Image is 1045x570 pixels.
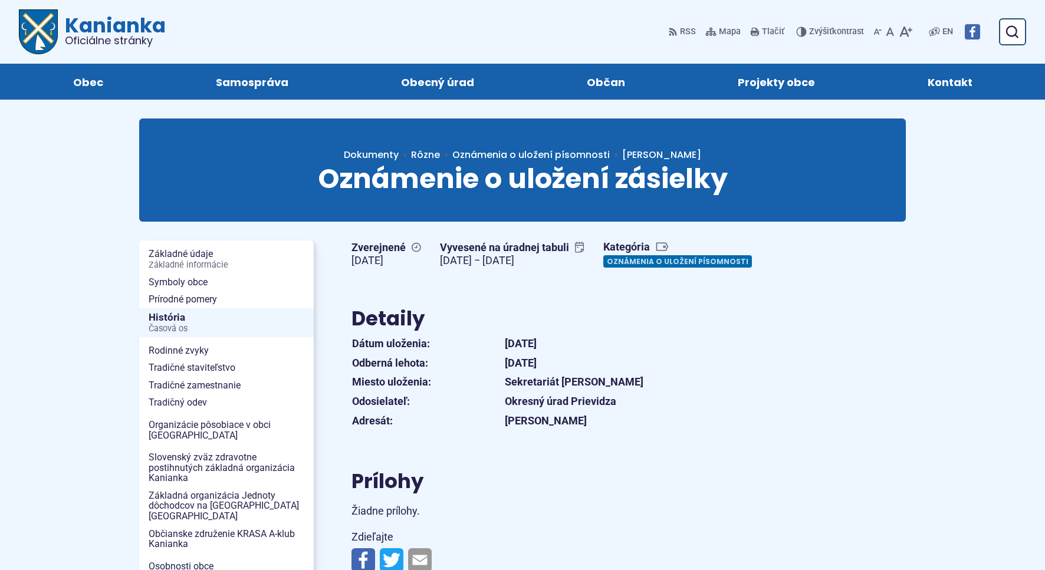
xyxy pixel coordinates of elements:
[693,64,859,100] a: Projekty obce
[748,19,787,44] button: Tlačiť
[940,25,955,39] a: EN
[318,160,728,197] span: Oznámenie o uložení zásielky
[149,394,304,411] span: Tradičný odev
[216,64,288,100] span: Samospráva
[19,9,58,54] img: Prejsť na domovskú stránku
[344,148,399,162] span: Dokumenty
[139,359,314,377] a: Tradičné staviteľstvo
[610,148,701,162] a: [PERSON_NAME]
[139,245,314,273] a: Základné údajeZákladné informácie
[440,241,584,255] span: Vyvesené na úradnej tabuli
[351,241,421,255] span: Zverejnené
[139,394,314,411] a: Tradičný odev
[65,35,166,46] span: Oficiálne stránky
[884,19,896,44] button: Nastaviť pôvodnú veľkosť písma
[139,449,314,487] a: Slovenský zväz zdravotne postihnutých základná organizácia Kanianka
[149,274,304,291] span: Symboly obce
[344,148,411,162] a: Dokumenty
[351,470,770,492] h2: Prílohy
[505,357,537,369] strong: [DATE]
[883,64,1017,100] a: Kontakt
[351,502,770,520] p: Žiadne prílohy.
[411,148,452,162] a: Rôzne
[351,254,421,268] figcaption: [DATE]
[505,375,643,388] strong: Sekretariát [PERSON_NAME]
[356,64,518,100] a: Obecný úrad
[505,414,587,427] strong: [PERSON_NAME]
[452,148,610,162] a: Oznámenia o uložení písomnosti
[738,64,815,100] span: Projekty obce
[719,25,741,39] span: Mapa
[149,342,304,360] span: Rodinné zvyky
[703,19,743,44] a: Mapa
[149,487,304,525] span: Základná organizácia Jednoty dôchodcov na [GEOGRAPHIC_DATA] [GEOGRAPHIC_DATA]
[58,15,166,46] span: Kanianka
[149,324,304,334] span: Časová os
[809,27,832,37] span: Zvýšiť
[411,148,440,162] span: Rôzne
[351,334,504,354] th: Dátum uloženia:
[603,255,752,268] a: Oznámenia o uložení písomnosti
[351,308,770,330] h2: Detaily
[149,261,304,270] span: Základné informácie
[139,308,314,337] a: HistóriaČasová os
[542,64,669,100] a: Občan
[762,27,784,37] span: Tlačiť
[668,19,698,44] a: RSS
[73,64,103,100] span: Obec
[351,411,504,431] th: Adresát:
[149,449,304,487] span: Slovenský zväz zdravotne postihnutých základná organizácia Kanianka
[505,395,616,407] strong: Okresný úrad Prievidza
[149,308,304,337] span: História
[680,25,696,39] span: RSS
[149,525,304,553] span: Občianske združenie KRASA A-klub Kanianka
[171,64,333,100] a: Samospráva
[587,64,625,100] span: Občan
[28,64,147,100] a: Obec
[139,377,314,394] a: Tradičné zamestnanie
[440,254,584,268] figcaption: [DATE] − [DATE]
[149,359,304,377] span: Tradičné staviteľstvo
[139,487,314,525] a: Základná organizácia Jednoty dôchodcov na [GEOGRAPHIC_DATA] [GEOGRAPHIC_DATA]
[505,337,537,350] strong: [DATE]
[965,24,980,39] img: Prejsť na Facebook stránku
[928,64,972,100] span: Kontakt
[796,19,866,44] button: Zvýšiťkontrast
[351,528,770,546] p: Zdieľajte
[809,27,864,37] span: kontrast
[139,416,314,444] a: Organizácie pôsobiace v obci [GEOGRAPHIC_DATA]
[942,25,953,39] span: EN
[351,354,504,373] th: Odberná lehota:
[19,9,166,54] a: Logo Kanianka, prejsť na domovskú stránku.
[603,240,757,254] span: Kategória
[149,245,304,273] span: Základné údaje
[149,377,304,394] span: Tradičné zamestnanie
[139,291,314,308] a: Prírodné pomery
[139,525,314,553] a: Občianske združenie KRASA A-klub Kanianka
[139,342,314,360] a: Rodinné zvyky
[896,19,915,44] button: Zväčšiť veľkosť písma
[351,392,504,411] th: Odosielateľ:
[871,19,884,44] button: Zmenšiť veľkosť písma
[351,373,504,392] th: Miesto uloženia:
[149,291,304,308] span: Prírodné pomery
[401,64,474,100] span: Obecný úrad
[622,148,701,162] span: [PERSON_NAME]
[149,416,304,444] span: Organizácie pôsobiace v obci [GEOGRAPHIC_DATA]
[139,274,314,291] a: Symboly obce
